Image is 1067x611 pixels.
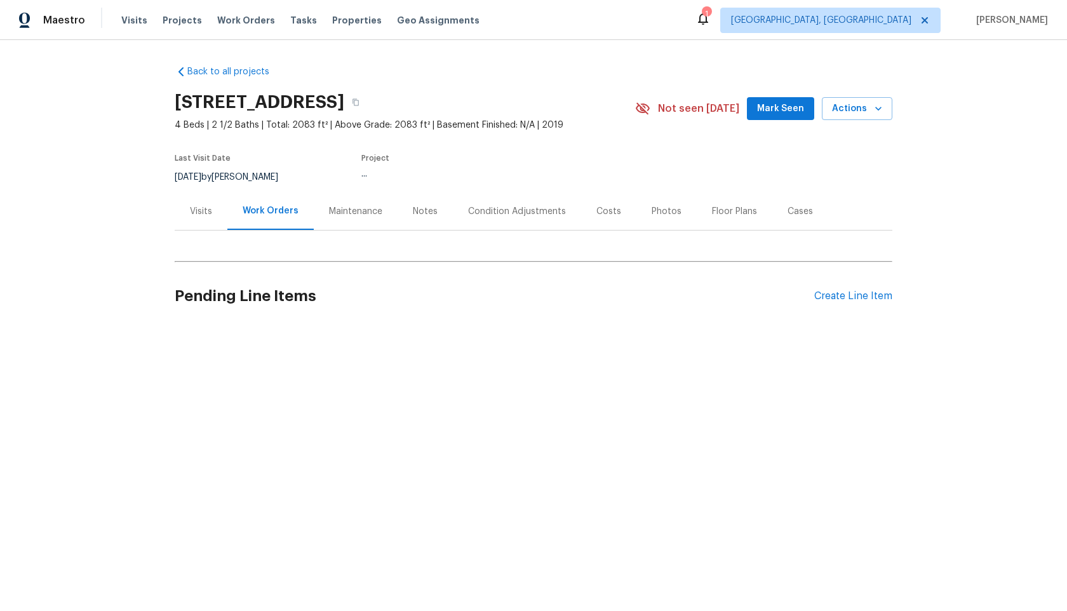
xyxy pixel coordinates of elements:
[290,16,317,25] span: Tasks
[832,101,882,117] span: Actions
[121,14,147,27] span: Visits
[344,91,367,114] button: Copy Address
[175,173,201,182] span: [DATE]
[175,267,814,326] h2: Pending Line Items
[814,290,892,302] div: Create Line Item
[175,65,297,78] a: Back to all projects
[413,205,438,218] div: Notes
[658,102,739,115] span: Not seen [DATE]
[43,14,85,27] span: Maestro
[468,205,566,218] div: Condition Adjustments
[175,170,293,185] div: by [PERSON_NAME]
[822,97,892,121] button: Actions
[757,101,804,117] span: Mark Seen
[243,205,299,217] div: Work Orders
[731,14,911,27] span: [GEOGRAPHIC_DATA], [GEOGRAPHIC_DATA]
[175,119,635,131] span: 4 Beds | 2 1/2 Baths | Total: 2083 ft² | Above Grade: 2083 ft² | Basement Finished: N/A | 2019
[702,8,711,20] div: 1
[175,96,344,109] h2: [STREET_ADDRESS]
[332,14,382,27] span: Properties
[747,97,814,121] button: Mark Seen
[596,205,621,218] div: Costs
[163,14,202,27] span: Projects
[175,154,231,162] span: Last Visit Date
[217,14,275,27] span: Work Orders
[361,170,605,178] div: ...
[971,14,1048,27] span: [PERSON_NAME]
[397,14,480,27] span: Geo Assignments
[329,205,382,218] div: Maintenance
[652,205,681,218] div: Photos
[190,205,212,218] div: Visits
[788,205,813,218] div: Cases
[712,205,757,218] div: Floor Plans
[361,154,389,162] span: Project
